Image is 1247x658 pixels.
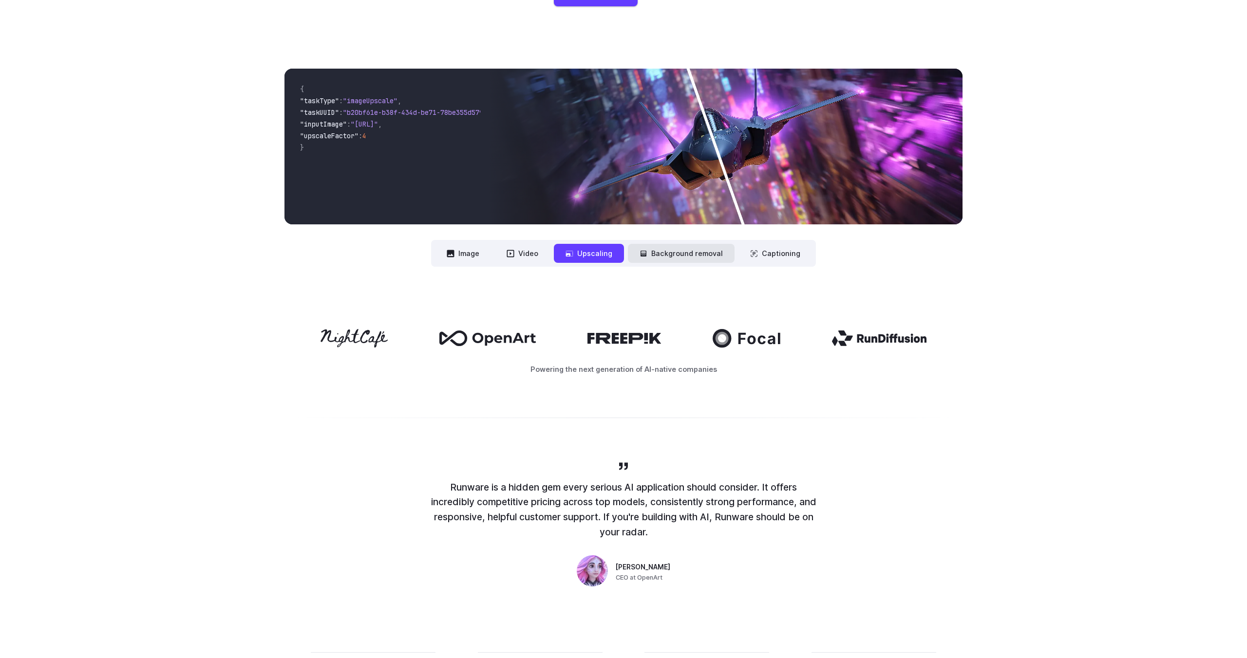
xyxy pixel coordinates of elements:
span: } [300,143,304,152]
span: "taskUUID" [300,108,339,117]
span: [PERSON_NAME] [616,562,670,573]
span: : [347,120,351,128]
span: "inputImage" [300,120,347,128]
span: "b20bf61e-b38f-434d-be71-78be355d5795" [343,108,491,117]
span: "taskType" [300,96,339,105]
span: , [378,120,382,128]
p: Powering the next generation of AI-native companies [284,364,963,375]
span: , [397,96,401,105]
span: CEO at OpenArt [616,573,662,583]
span: { [300,85,304,93]
span: : [359,131,362,140]
span: 4 [362,131,366,140]
span: "upscaleFactor" [300,131,359,140]
button: Captioning [738,244,812,263]
button: Video [495,244,550,263]
button: Image [435,244,491,263]
button: Upscaling [554,244,624,263]
img: Person [577,555,608,586]
p: Runware is a hidden gem every serious AI application should consider. It offers incredibly compet... [429,480,818,540]
span: "[URL]" [351,120,378,128]
span: "imageUpscale" [343,96,397,105]
span: : [339,96,343,105]
button: Background removal [628,244,735,263]
img: Futuristic stealth jet streaking through a neon-lit cityscape with glowing purple exhaust [488,69,963,224]
span: : [339,108,343,117]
